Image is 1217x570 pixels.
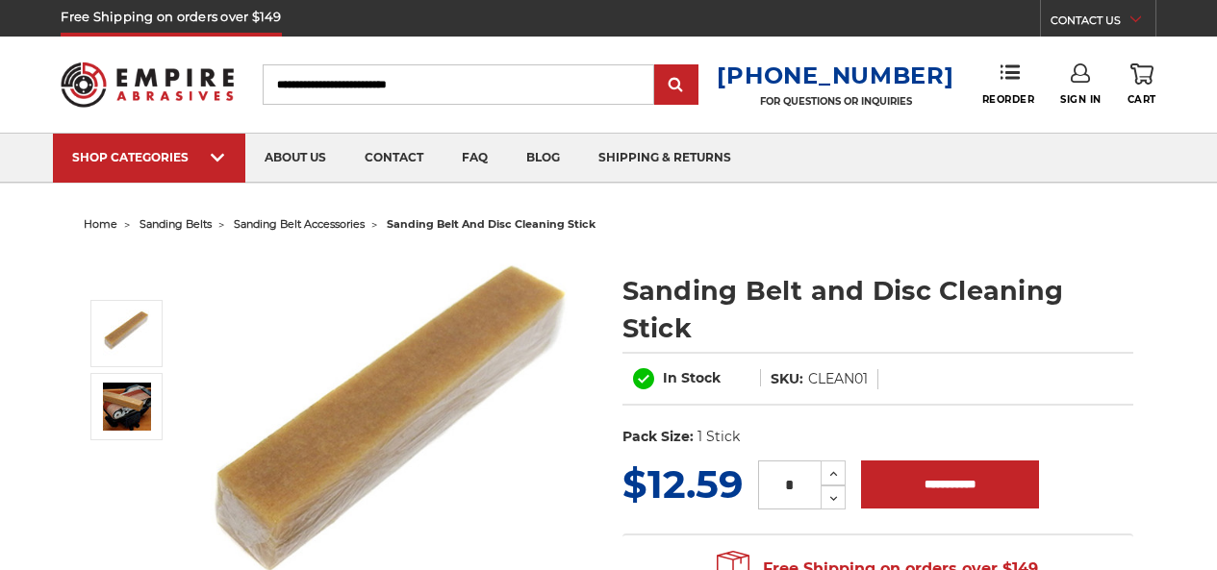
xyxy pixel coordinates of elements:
[387,217,596,231] span: sanding belt and disc cleaning stick
[345,134,443,183] a: contact
[1128,93,1156,106] span: Cart
[717,95,953,108] p: FOR QUESTIONS OR INQUIRIES
[622,272,1133,347] h1: Sanding Belt and Disc Cleaning Stick
[808,369,868,389] dd: CLEAN01
[982,93,1035,106] span: Reorder
[61,51,233,118] img: Empire Abrasives
[1051,10,1155,37] a: CONTACT US
[579,134,750,183] a: shipping & returns
[622,427,694,447] dt: Pack Size:
[103,383,151,431] img: Sanding Belt and Disc Cleaning Stick
[507,134,579,183] a: blog
[103,310,151,358] img: Sanding Belt and Disc Cleaning Stick
[697,427,740,447] dd: 1 Stick
[1128,63,1156,106] a: Cart
[443,134,507,183] a: faq
[717,62,953,89] a: [PHONE_NUMBER]
[72,150,226,164] div: SHOP CATEGORIES
[657,66,696,105] input: Submit
[1060,93,1102,106] span: Sign In
[771,369,803,389] dt: SKU:
[234,217,365,231] a: sanding belt accessories
[84,217,117,231] a: home
[663,369,721,386] span: In Stock
[982,63,1035,105] a: Reorder
[139,217,212,231] a: sanding belts
[245,134,345,183] a: about us
[622,460,743,508] span: $12.59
